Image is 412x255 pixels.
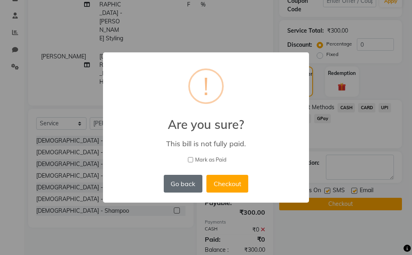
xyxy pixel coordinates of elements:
[115,139,297,148] div: This bill is not fully paid.
[164,175,202,193] button: Go back
[188,157,193,162] input: Mark as Paid
[103,108,309,132] h2: Are you sure?
[206,175,248,193] button: Checkout
[195,156,227,164] span: Mark as Paid
[203,70,209,102] div: !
